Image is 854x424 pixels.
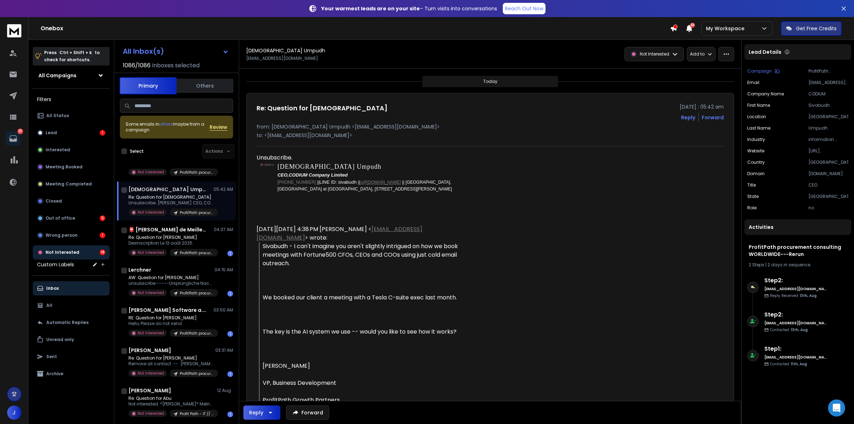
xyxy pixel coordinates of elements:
p: Inbox [46,286,59,291]
button: Reply [243,405,280,420]
span: CODIUM Company Limited [289,172,347,178]
h3: Custom Labels [37,261,74,268]
div: 1 [100,130,105,136]
p: Profit Path - IT // ceo cmo [180,411,214,417]
span: 50 [690,23,695,28]
h1: All Campaigns [38,72,77,79]
p: Email [747,80,759,85]
img: logo.gif [260,162,274,168]
span: 1086 / 1086 [123,61,151,70]
p: no [808,205,848,211]
button: Campaign [747,68,780,74]
h1: Lerchner [128,266,151,273]
p: ProfitPath procurement consulting WORLDWIDE---Rerun [180,210,214,215]
p: Sent [46,354,57,360]
button: Closed [33,194,110,208]
p: Get Free Credits [796,25,837,32]
span: 2 days in sequence [768,262,810,268]
p: My Workspace [706,25,747,32]
p: Archive [46,371,63,377]
div: | [749,262,847,268]
p: Unsubscribe. [PERSON_NAME] CEO, CODIUM [128,200,214,206]
p: Contacted [770,327,808,333]
span: [DEMOGRAPHIC_DATA] Umpudh [278,163,381,170]
button: Lead1 [33,126,110,140]
p: 25 [17,129,23,134]
button: Meeting Completed [33,177,110,191]
p: Last Name [747,125,770,131]
p: Not Interested [138,210,164,215]
p: [DOMAIN_NAME] [808,171,848,177]
p: Unread only [46,337,74,342]
p: Not Interested [46,250,79,255]
p: CEO [808,182,848,188]
p: Company Name [747,91,784,97]
h1: [DEMOGRAPHIC_DATA] Umpudh [246,47,325,54]
p: Not Interested [138,371,164,376]
h1: [DEMOGRAPHIC_DATA] Umpudh [128,186,207,193]
div: Reply [249,409,263,416]
button: Interested [33,143,110,157]
div: [DATE][DATE] 4:38 PM [PERSON_NAME] < > wrote: [257,225,464,242]
p: industry [747,137,765,142]
span: || [358,180,360,185]
p: ProfitPath procurement consulting WORLDWIDE---Rerun [180,371,214,376]
span: Ctrl + Shift + k [58,48,93,57]
a: [PHONE_NUMBER] [278,180,316,185]
button: All Status [33,109,110,123]
p: Re: Question for [DEMOGRAPHIC_DATA] [128,194,214,200]
p: unsubscribe -----Ursprüngliche Nachricht----- Von: [PERSON_NAME] [128,281,214,286]
h3: Filters [33,94,110,104]
p: Sivabudh [808,103,848,108]
font: LINE ID: sivabudh [320,179,357,185]
span: || [402,180,404,185]
div: 1 [227,371,233,377]
p: website [747,148,764,154]
p: Today [483,79,497,84]
p: Desinscription Le 13 août 2025 [128,240,214,246]
p: Contacted [770,361,807,367]
button: Not Interested18 [33,245,110,260]
h1: [PERSON_NAME] Software a.s. [128,307,207,314]
p: Not Interested [138,290,164,295]
p: Lead Details [749,48,781,56]
p: [GEOGRAPHIC_DATA] [808,194,848,199]
span: others [159,121,173,127]
div: 1 [227,251,233,256]
p: Hello, Please do not send [128,321,214,326]
p: 12 Aug [217,388,233,393]
div: 1 [227,331,233,337]
p: [GEOGRAPHIC_DATA] [808,114,848,120]
p: Re: Question for [PERSON_NAME] [128,235,214,240]
p: 05:42 AM [213,187,233,192]
span: 13th, Aug [800,293,817,298]
p: All [46,303,52,308]
strong: Your warmest leads are on your site [321,5,420,12]
button: Primary [120,77,176,94]
p: Press to check for shortcuts. [44,49,100,63]
p: 04:15 AM [215,267,233,273]
button: All Campaigns [33,68,110,83]
p: title [747,182,756,188]
p: Automatic Replies [46,320,89,325]
p: Campaign [747,68,772,74]
h6: [EMAIL_ADDRESS][DOMAIN_NAME] [764,320,827,326]
span: CEO, [278,172,349,178]
p: Closed [46,198,62,204]
p: Not Interested [138,250,164,255]
button: Inbox [33,281,110,295]
p: domain [747,171,765,177]
p: Not Interested [138,330,164,336]
button: Out of office5 [33,211,110,225]
p: Reach Out Now [505,5,543,12]
span: 2 Steps [749,262,764,268]
p: Add to [690,51,705,57]
h1: Onebox [41,24,670,33]
h6: Step 2 : [764,310,827,319]
p: location [747,114,766,120]
h6: [EMAIL_ADDRESS][DOMAIN_NAME] [764,286,827,292]
span: J [7,405,21,420]
h3: Inboxes selected [152,61,200,70]
p: ProfitPath procurement consulting WORLDWIDE---Rerun [808,68,848,74]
